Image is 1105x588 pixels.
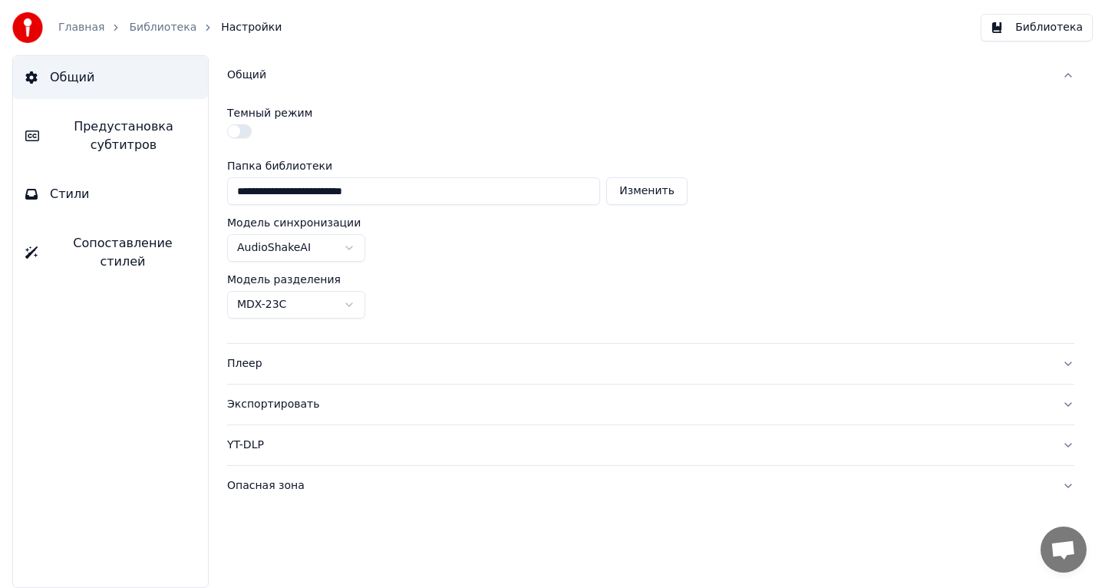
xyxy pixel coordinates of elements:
span: Сопоставление стилей [50,234,196,271]
span: Настройки [221,20,282,35]
label: Папка библиотеки [227,160,688,171]
button: Экспортировать [227,385,1074,424]
a: Библиотека [129,20,196,35]
button: Сопоставление стилей [13,222,208,283]
div: Плеер [227,356,1050,372]
label: Модель разделения [227,274,341,285]
button: Общий [227,55,1074,95]
button: YT-DLP [227,425,1074,465]
a: Главная [58,20,104,35]
div: Общий [227,68,1050,83]
span: Стили [50,185,90,203]
div: Общий [227,95,1074,343]
button: Опасная зона [227,466,1074,506]
button: Библиотека [981,14,1093,41]
label: Модель синхронизации [227,217,361,228]
button: Стили [13,173,208,216]
div: Экспортировать [227,397,1050,412]
span: Предустановка субтитров [51,117,196,154]
button: Предустановка субтитров [13,105,208,167]
div: Открытый чат [1041,527,1087,573]
button: Плеер [227,344,1074,384]
button: Общий [13,56,208,99]
div: YT-DLP [227,438,1050,453]
nav: breadcrumb [58,20,282,35]
div: Опасная зона [227,478,1050,494]
span: Общий [50,68,94,87]
label: Темный режим [227,107,312,118]
img: youka [12,12,43,43]
button: Изменить [606,177,688,205]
